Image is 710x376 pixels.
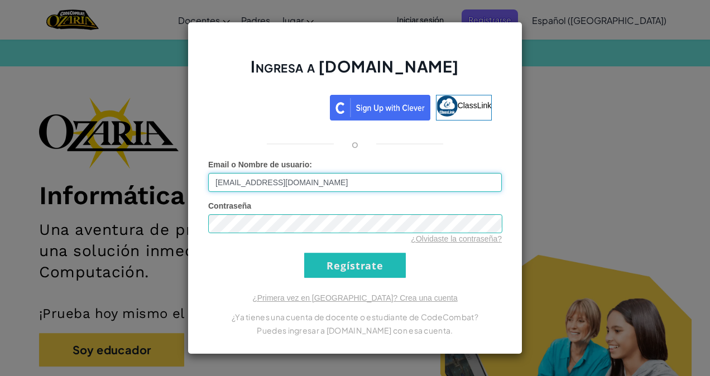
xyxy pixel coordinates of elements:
[304,253,406,278] input: Regístrate
[458,101,492,110] span: ClassLink
[352,137,358,151] p: o
[208,159,312,170] label: :
[436,95,458,117] img: classlink-logo-small.png
[208,310,502,324] p: ¿Ya tienes una cuenta de docente o estudiante de CodeCombat?
[208,201,251,210] span: Contraseña
[208,56,502,88] h2: Ingresa a [DOMAIN_NAME]
[330,95,430,120] img: clever_sso_button@2x.png
[252,293,458,302] a: ¿Primera vez en [GEOGRAPHIC_DATA]? Crea una cuenta
[208,160,309,169] span: Email o Nombre de usuario
[213,94,330,118] iframe: Botón de Acceder con Google
[411,234,502,243] a: ¿Olvidaste la contraseña?
[208,324,502,337] p: Puedes ingresar a [DOMAIN_NAME] con esa cuenta.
